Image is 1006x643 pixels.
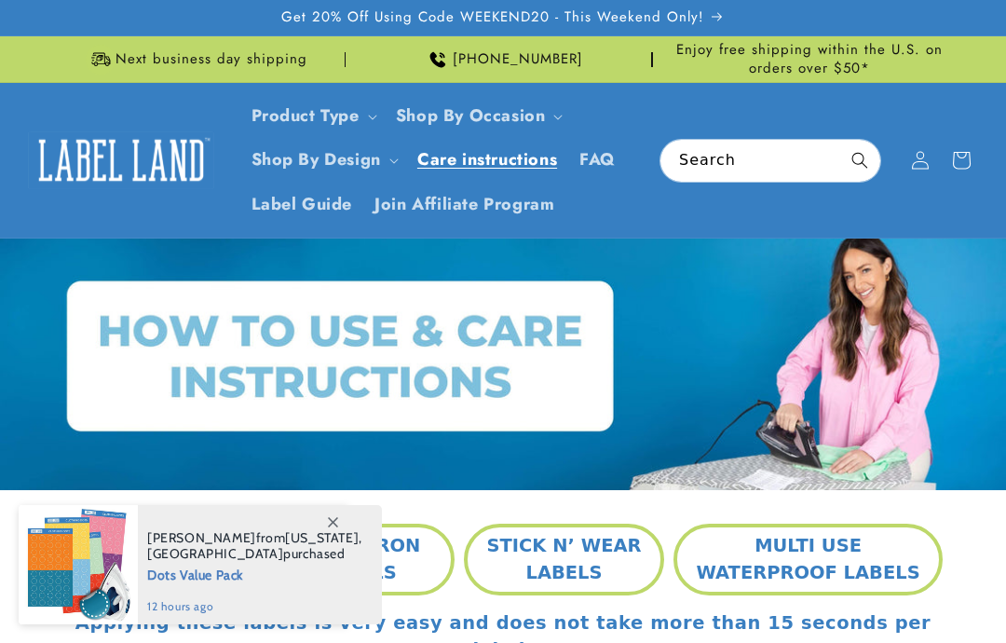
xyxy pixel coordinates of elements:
[240,94,385,138] summary: Product Type
[116,50,307,69] span: Next business day shipping
[47,36,346,82] div: Announcement
[374,194,554,215] span: Join Affiliate Program
[251,194,353,215] span: Label Guide
[660,36,959,82] div: Announcement
[281,8,704,27] span: Get 20% Off Using Code WEEKEND20 - This Weekend Only!
[147,545,283,562] span: [GEOGRAPHIC_DATA]
[21,124,222,196] a: Label Land
[251,103,360,128] a: Product Type
[385,94,571,138] summary: Shop By Occasion
[396,105,546,127] span: Shop By Occasion
[147,530,362,562] span: from , purchased
[251,147,381,171] a: Shop By Design
[240,138,406,182] summary: Shop By Design
[673,524,944,595] button: MULTI USE WATERPROOF LABELS
[147,529,256,546] span: [PERSON_NAME]
[579,149,616,171] span: FAQ
[28,131,214,189] img: Label Land
[285,529,359,546] span: [US_STATE]
[839,140,880,181] button: Search
[417,149,557,171] span: Care instructions
[353,36,652,82] div: Announcement
[240,183,364,226] a: Label Guide
[363,183,565,226] a: Join Affiliate Program
[568,138,627,182] a: FAQ
[453,50,583,69] span: [PHONE_NUMBER]
[406,138,568,182] a: Care instructions
[660,41,959,77] span: Enjoy free shipping within the U.S. on orders over $50*
[464,524,663,595] button: STICK N’ WEAR LABELS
